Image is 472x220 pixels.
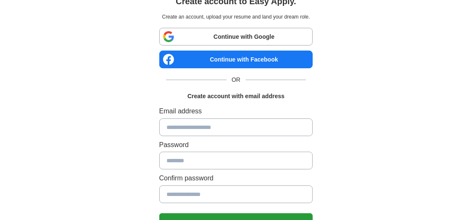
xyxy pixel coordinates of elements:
span: OR [227,75,246,84]
a: Continue with Google [159,28,313,46]
a: Continue with Facebook [159,51,313,68]
label: Password [159,140,313,150]
h1: Create account with email address [188,91,284,101]
label: Email address [159,106,313,117]
p: Create an account, upload your resume and land your dream role. [161,13,311,21]
label: Confirm password [159,173,313,184]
